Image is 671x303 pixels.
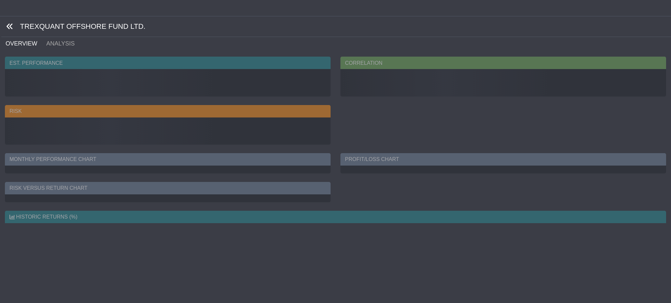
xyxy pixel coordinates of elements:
[1,16,671,37] div: TREXQUANT OFFSHORE FUND LTD.
[340,153,666,166] div: PROFIT/LOSS CHART
[5,105,331,117] div: RISK
[5,57,331,69] div: EST. PERFORMANCE
[5,211,666,223] div: HISTORIC RETURNS (%)
[5,37,46,50] a: OVERVIEW
[340,57,666,69] div: CORRELATION
[46,37,83,50] a: ANALYSIS
[5,182,331,194] div: RISK VERSUS RETURN CHART
[5,153,331,166] div: MONTHLY PERFORMANCE CHART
